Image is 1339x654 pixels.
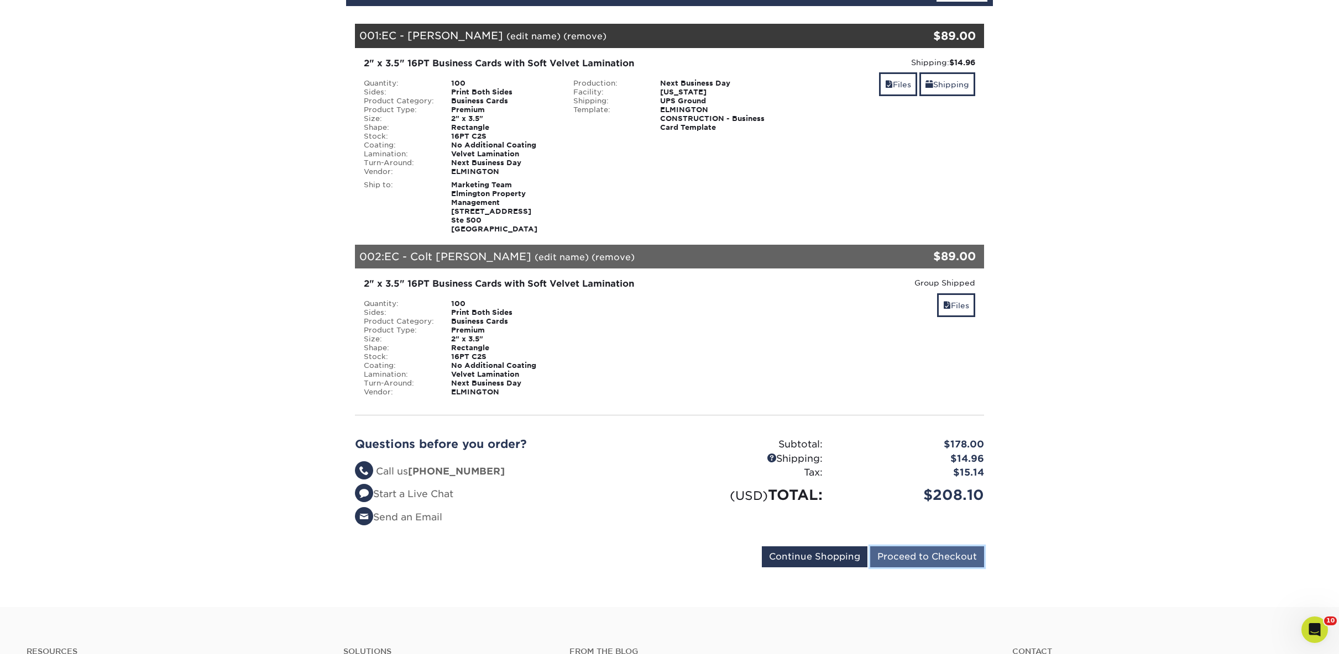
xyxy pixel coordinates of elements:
div: Product Category: [355,97,443,106]
span: 10 [1324,616,1337,625]
div: 2" x 3.5" 16PT Business Cards with Soft Velvet Lamination [364,277,766,291]
div: Product Type: [355,326,443,335]
div: 16PT C2S [443,132,565,141]
div: No Additional Coating [443,141,565,150]
div: Subtotal: [670,437,831,452]
div: Rectangle [443,123,565,132]
input: Proceed to Checkout [870,546,984,567]
a: Files [879,72,917,96]
div: Tax: [670,466,831,480]
a: Start a Live Chat [355,488,453,499]
div: Vendor: [355,167,443,176]
div: Lamination: [355,150,443,159]
a: (edit name) [506,31,561,41]
div: 2" x 3.5" [443,114,565,123]
div: No Additional Coating [443,361,565,370]
div: Vendor: [355,388,443,397]
div: Shape: [355,123,443,132]
input: Continue Shopping [762,546,867,567]
div: Size: [355,114,443,123]
div: 16PT C2S [443,352,565,361]
div: Rectangle [443,344,565,352]
div: Facility: [565,88,652,97]
span: EC - Colt [PERSON_NAME] [384,250,531,262]
div: Premium [443,106,565,114]
div: ELMINGTON [443,388,565,397]
a: (edit name) [535,252,589,262]
div: 2" x 3.5" [443,335,565,344]
div: Turn-Around: [355,159,443,167]
a: Files [937,293,975,317]
a: (remove) [592,252,635,262]
strong: Marketing Team Elmington Property Management [STREET_ADDRESS] Ste 500 [GEOGRAPHIC_DATA] [451,181,537,233]
div: Stock: [355,132,443,141]
a: Shipping [919,72,975,96]
div: Print Both Sides [443,88,565,97]
div: 100 [443,79,565,88]
strong: $14.96 [949,58,975,67]
li: Call us [355,465,661,479]
div: Turn-Around: [355,379,443,388]
div: $208.10 [831,484,992,505]
span: shipping [925,80,933,89]
div: $15.14 [831,466,992,480]
div: Template: [565,106,652,132]
div: Next Business Day [443,379,565,388]
div: Stock: [355,352,443,361]
a: (remove) [563,31,606,41]
div: UPS Ground [652,97,774,106]
div: $89.00 [879,248,976,265]
div: $178.00 [831,437,992,452]
div: Shipping: [565,97,652,106]
strong: [PHONE_NUMBER] [408,466,505,477]
iframe: Intercom live chat [1301,616,1328,643]
div: Sides: [355,88,443,97]
div: Velvet Lamination [443,150,565,159]
div: 001: [355,24,879,48]
small: (USD) [730,488,768,503]
div: Lamination: [355,370,443,379]
span: EC - [PERSON_NAME] [381,29,503,41]
div: Print Both Sides [443,308,565,317]
div: ELMINGTON [443,167,565,176]
div: Shape: [355,344,443,352]
div: $89.00 [879,28,976,44]
div: Business Cards [443,317,565,326]
h2: Questions before you order? [355,437,661,451]
div: $14.96 [831,452,992,466]
div: Coating: [355,141,443,150]
div: Premium [443,326,565,335]
div: Coating: [355,361,443,370]
span: files [943,301,951,310]
div: Shipping: [670,452,831,466]
div: 002: [355,245,879,269]
div: Quantity: [355,299,443,308]
div: Next Business Day [443,159,565,167]
div: Size: [355,335,443,344]
div: TOTAL: [670,484,831,505]
div: Next Business Day [652,79,774,88]
div: Production: [565,79,652,88]
div: Quantity: [355,79,443,88]
div: Ship to: [355,181,443,234]
div: Product Category: [355,317,443,326]
div: Group Shipped [782,277,975,288]
div: Business Cards [443,97,565,106]
div: Sides: [355,308,443,317]
div: Product Type: [355,106,443,114]
div: ELMINGTON CONSTRUCTION - Business Card Template [652,106,774,132]
div: [US_STATE] [652,88,774,97]
a: Send an Email [355,511,442,523]
div: Velvet Lamination [443,370,565,379]
div: Shipping: [782,57,975,68]
div: 100 [443,299,565,308]
div: 2" x 3.5" 16PT Business Cards with Soft Velvet Lamination [364,57,766,70]
span: files [885,80,893,89]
